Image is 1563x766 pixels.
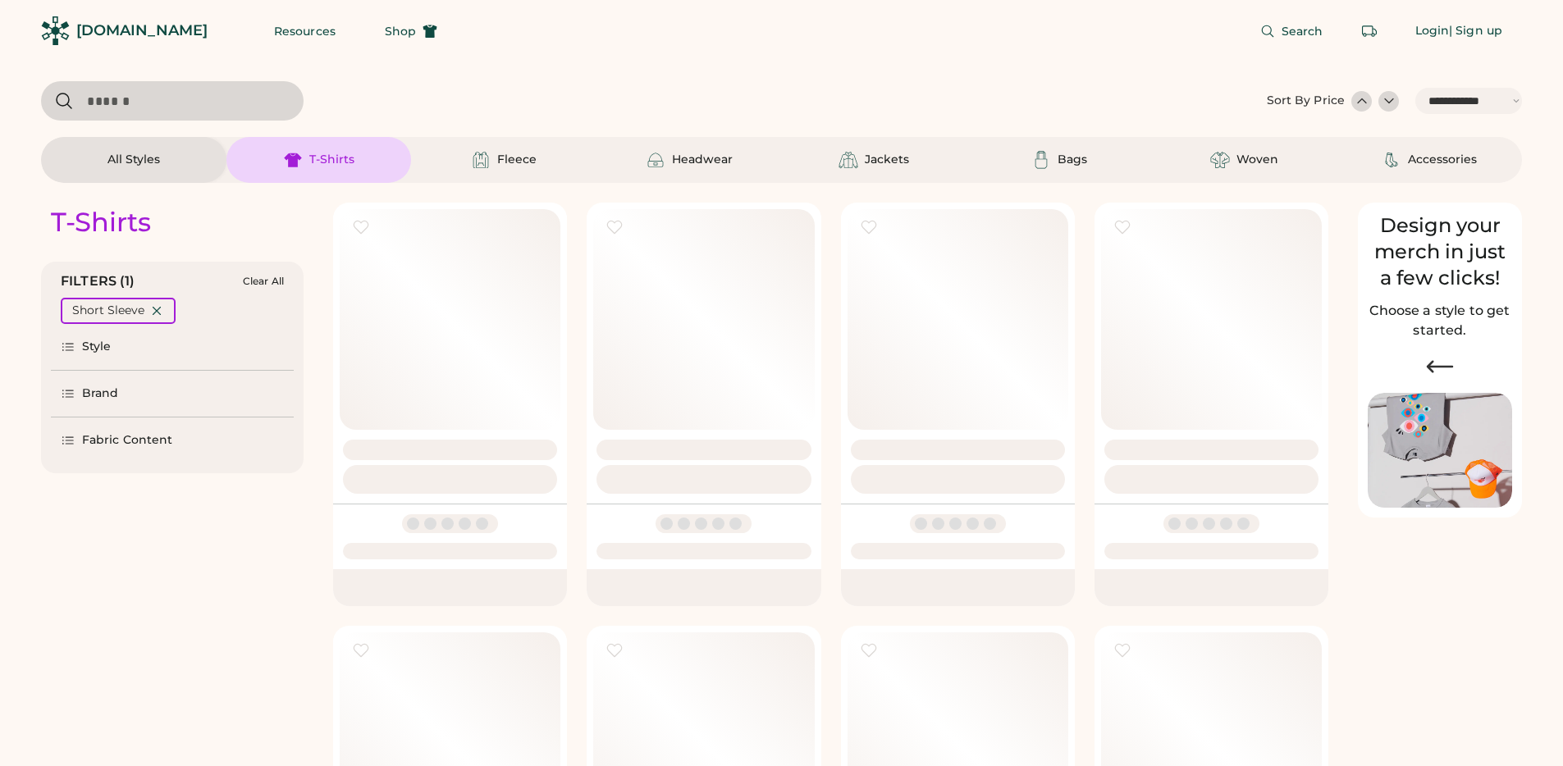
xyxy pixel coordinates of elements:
div: Woven [1236,152,1278,168]
div: All Styles [107,152,160,168]
div: Brand [82,385,119,402]
img: Accessories Icon [1382,150,1401,170]
button: Search [1241,15,1343,48]
img: T-Shirts Icon [283,150,303,170]
h2: Choose a style to get started. [1368,301,1512,340]
div: Design your merch in just a few clicks! [1368,212,1512,291]
div: Style [82,339,112,355]
div: Clear All [243,276,284,287]
div: Short Sleeve [72,303,144,319]
div: Fleece [497,152,537,168]
div: [DOMAIN_NAME] [76,21,208,41]
button: Resources [254,15,355,48]
img: Woven Icon [1210,150,1230,170]
div: Bags [1058,152,1087,168]
div: Sort By Price [1267,93,1345,109]
img: Image of Lisa Congdon Eye Print on T-Shirt and Hat [1368,393,1512,508]
div: Login [1415,23,1450,39]
span: Search [1282,25,1323,37]
div: | Sign up [1449,23,1502,39]
img: Bags Icon [1031,150,1051,170]
img: Fleece Icon [471,150,491,170]
span: Shop [385,25,416,37]
button: Shop [365,15,457,48]
div: Fabric Content [82,432,172,449]
div: T-Shirts [309,152,354,168]
img: Headwear Icon [646,150,665,170]
div: Accessories [1408,152,1477,168]
img: Jackets Icon [839,150,858,170]
div: Jackets [865,152,909,168]
img: Rendered Logo - Screens [41,16,70,45]
div: FILTERS (1) [61,271,135,291]
button: Retrieve an order [1353,15,1386,48]
div: T-Shirts [51,206,151,239]
div: Headwear [672,152,733,168]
